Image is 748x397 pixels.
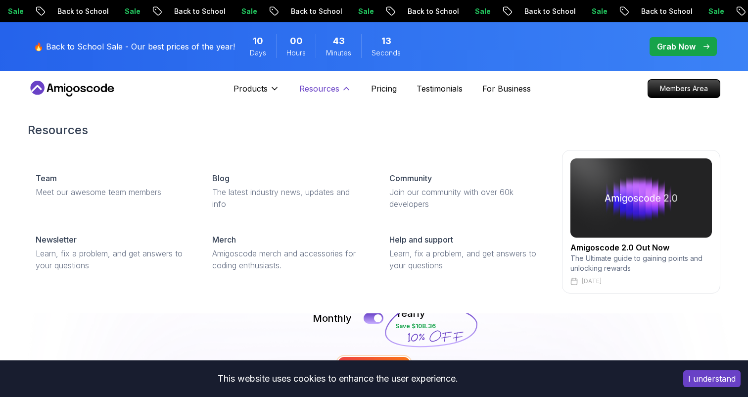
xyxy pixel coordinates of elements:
[175,6,207,16] p: Sale
[582,277,602,285] p: [DATE]
[648,79,720,98] a: Members Area
[36,248,188,271] p: Learn, fix a problem, and get answers to your questions
[299,83,351,102] button: Resources
[28,164,196,206] a: TeamMeet our awesome team members
[458,6,525,16] p: Back to School
[389,172,432,184] p: Community
[292,6,324,16] p: Sale
[36,172,57,184] p: Team
[657,41,696,52] p: Grab Now
[381,164,550,218] a: CommunityJoin our community with over 60k developers
[381,226,550,279] a: Help and supportLearn, fix a problem, and get answers to your questions
[371,83,397,95] a: Pricing
[299,83,339,95] p: Resources
[225,6,292,16] p: Back to School
[333,34,345,48] span: 43 Minutes
[290,34,303,48] span: 0 Hours
[683,370,741,387] button: Accept cookies
[417,83,463,95] a: Testimonials
[525,6,557,16] p: Sale
[212,248,365,271] p: Amigoscode merch and accessories for coding enthusiasts.
[381,34,391,48] span: 13 Seconds
[58,6,90,16] p: Sale
[570,158,712,238] img: amigoscode 2.0
[36,234,77,246] p: Newsletter
[372,48,401,58] span: Seconds
[28,226,196,279] a: NewsletterLearn, fix a problem, and get answers to your questions
[212,186,365,210] p: The latest industry news, updates and info
[648,80,720,98] p: Members Area
[575,6,642,16] p: Back to School
[313,311,352,325] p: Monthly
[204,164,373,218] a: BlogThe latest industry news, updates and info
[108,6,175,16] p: Back to School
[326,48,351,58] span: Minutes
[212,234,236,246] p: Merch
[389,248,542,271] p: Learn, fix a problem, and get answers to your questions
[34,41,235,52] p: 🔥 Back to School Sale - Our best prices of the year!
[36,186,188,198] p: Meet our awesome team members
[7,368,668,390] div: This website uses cookies to enhance the user experience.
[389,234,453,246] p: Help and support
[570,242,712,253] h2: Amigoscode 2.0 Out Now
[389,186,542,210] p: Join our community with over 60k developers
[204,226,373,279] a: MerchAmigoscode merch and accessories for coding enthusiasts.
[409,6,440,16] p: Sale
[212,172,230,184] p: Blog
[482,83,531,95] a: For Business
[234,83,280,102] button: Products
[570,253,712,273] p: The Ultimate guide to gaining points and unlocking rewards
[642,6,674,16] p: Sale
[341,6,409,16] p: Back to School
[28,122,720,138] h2: Resources
[253,34,263,48] span: 10 Days
[562,150,720,294] a: amigoscode 2.0Amigoscode 2.0 Out NowThe Ultimate guide to gaining points and unlocking rewards[DATE]
[250,48,266,58] span: Days
[234,83,268,95] p: Products
[286,48,306,58] span: Hours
